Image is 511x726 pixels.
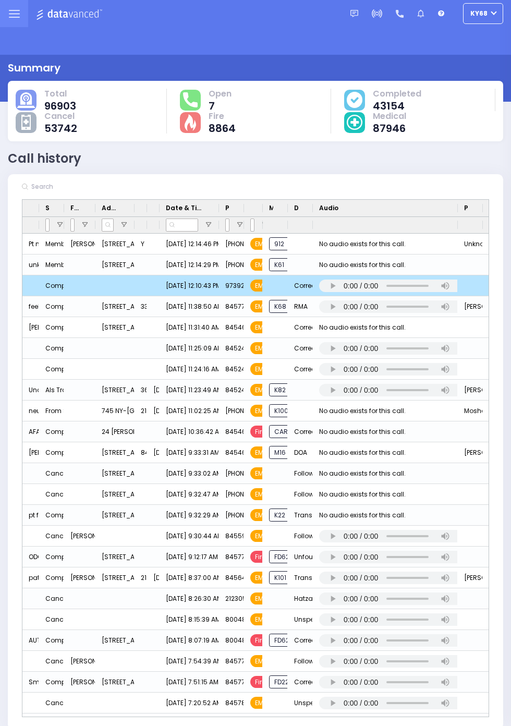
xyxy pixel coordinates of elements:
div: [PERSON_NAME] [458,567,483,588]
span: ky68 [470,9,488,18]
div: Corrected [288,275,313,296]
div: Complete [45,279,77,293]
div: No audio exists for this call. [319,509,406,522]
div: Corrected [288,630,313,651]
div: [DATE] 11:25:09 AM [160,338,219,359]
div: [PERSON_NAME] [PERSON_NAME] [64,672,95,693]
div: [PERSON_NAME] [64,567,95,588]
div: [STREET_ADDRESS], [95,234,135,255]
div: RMA [288,296,313,317]
span: 8457831212 [225,698,261,707]
div: [DATE] 8:26:30 AM [160,588,219,609]
div: Corrected [288,317,313,338]
span: EMS [250,697,272,709]
span: EMS [250,363,272,375]
span: [PHONE_NUMBER] [225,260,279,269]
span: EMS [250,572,272,584]
span: EMS [250,238,272,250]
span: FD62 [269,634,295,647]
button: Open Filter Menu [81,221,89,229]
img: cause-cover.svg [347,92,362,107]
span: K82 [269,383,291,396]
span: 8456495030 [225,573,266,582]
div: Transport [288,567,313,588]
img: other-cause.svg [21,115,31,130]
div: Canceled [45,488,77,501]
div: [PERSON_NAME] [PERSON_NAME] [64,651,95,672]
div: [DATE] 9:33:02 AM [160,463,219,484]
input: Phone number Filter Input [225,219,229,232]
div: Smoke Detector Sounding [22,672,39,693]
div: Complete [45,550,77,564]
div: No audio exists for this call. [319,404,406,418]
div: [DEMOGRAPHIC_DATA] [147,401,160,421]
div: [DATE] 9:32:29 AM [160,505,219,526]
div: 84 Y [135,442,147,463]
div: Follow On [DOMAIN_NAME] [288,651,313,672]
span: Cancel [44,111,77,122]
div: Call history [8,149,81,168]
span: Address [102,203,120,213]
div: [STREET_ADDRESS][PERSON_NAME][US_STATE] [95,505,135,526]
div: [DATE] 9:33:31 AM [160,442,219,463]
div: Complete [45,321,77,334]
span: EMS [250,530,272,542]
img: fire-cause.svg [185,114,196,131]
div: Complete [45,300,77,313]
div: ODOR OF GAS [22,547,39,567]
span: EMS [250,509,272,521]
span: [PHONE_NUMBER] [225,490,279,499]
div: Unfounded [288,547,313,567]
div: Canceled [45,529,77,543]
div: [DEMOGRAPHIC_DATA] [147,380,160,401]
div: [STREET_ADDRESS][PERSON_NAME][US_STATE] [95,317,135,338]
div: [PERSON_NAME] [PERSON_NAME] [64,234,95,255]
div: patient feeling faint [22,567,39,588]
span: Fire [250,676,270,688]
span: [PHONE_NUMBER] [225,239,279,248]
span: 8454690911 [225,448,263,457]
div: [DATE] 12:10:43 PM [160,275,219,296]
span: EMS [250,342,272,354]
div: Y [135,234,147,255]
div: Pt not feeling well [22,234,39,255]
span: Disposition [294,203,298,213]
div: No audio exists for this call. [319,321,406,334]
div: [DEMOGRAPHIC_DATA] [147,567,160,588]
img: total-response.svg [183,92,198,107]
input: Date & Time Filter Input [166,219,198,232]
div: No audio exists for this call. [319,467,406,480]
div: From Scene [45,404,83,418]
button: Open Filter Menu [56,221,64,229]
div: Complete [45,362,77,376]
span: Status [45,203,50,213]
div: [PERSON_NAME] [458,442,483,463]
div: Member Assigned [45,258,103,272]
div: [DATE] 9:30:44 AM [160,526,219,547]
div: Complete [45,571,77,585]
div: Transport [288,505,313,526]
div: 33 Y [135,296,147,317]
div: [STREET_ADDRESS][US_STATE] [95,296,135,317]
span: 2123056628 [225,594,263,603]
span: 8457742791 [225,677,263,686]
div: Corrected [288,338,313,359]
input: Full name Filter Input [70,219,75,232]
div: Hatzalah Info [288,588,313,609]
button: Open Filter Menu [120,221,128,229]
div: [DATE] 7:20:52 AM [160,693,219,713]
span: EMS [250,613,272,625]
div: Corrected [288,359,313,380]
span: 8004812700 [225,636,264,645]
div: 745 NY-[GEOGRAPHIC_DATA] [US_STATE] [95,401,135,421]
span: Fire [250,551,270,563]
span: EMS [250,259,272,271]
div: [STREET_ADDRESS][PERSON_NAME][US_STATE] [95,484,135,505]
span: EMS [250,655,272,667]
div: [DATE] 12:14:46 PM [160,234,219,255]
span: M16 [269,446,291,459]
span: K22 [269,509,290,522]
div: [STREET_ADDRESS][US_STATE] [95,547,135,567]
span: 53742 [44,123,77,134]
div: [DATE] 7:51:15 AM [160,672,219,693]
